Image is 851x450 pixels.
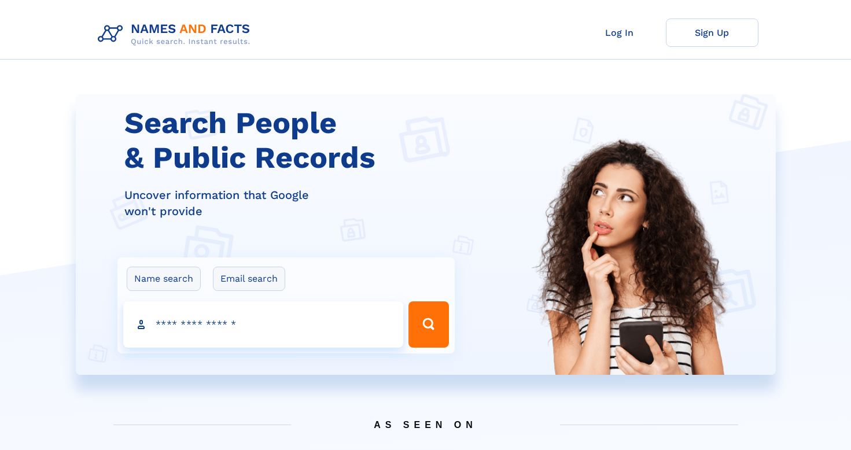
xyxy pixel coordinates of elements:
label: Name search [127,267,201,291]
label: Email search [213,267,285,291]
button: Search Button [408,301,449,348]
a: Log In [573,19,666,47]
a: Sign Up [666,19,758,47]
span: AS SEEN ON [96,405,756,444]
h1: Search People & Public Records [124,106,462,175]
img: Search People and Public records [524,136,738,433]
input: search input [123,301,403,348]
div: Uncover information that Google won't provide [124,187,462,219]
img: Logo Names and Facts [93,19,260,50]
